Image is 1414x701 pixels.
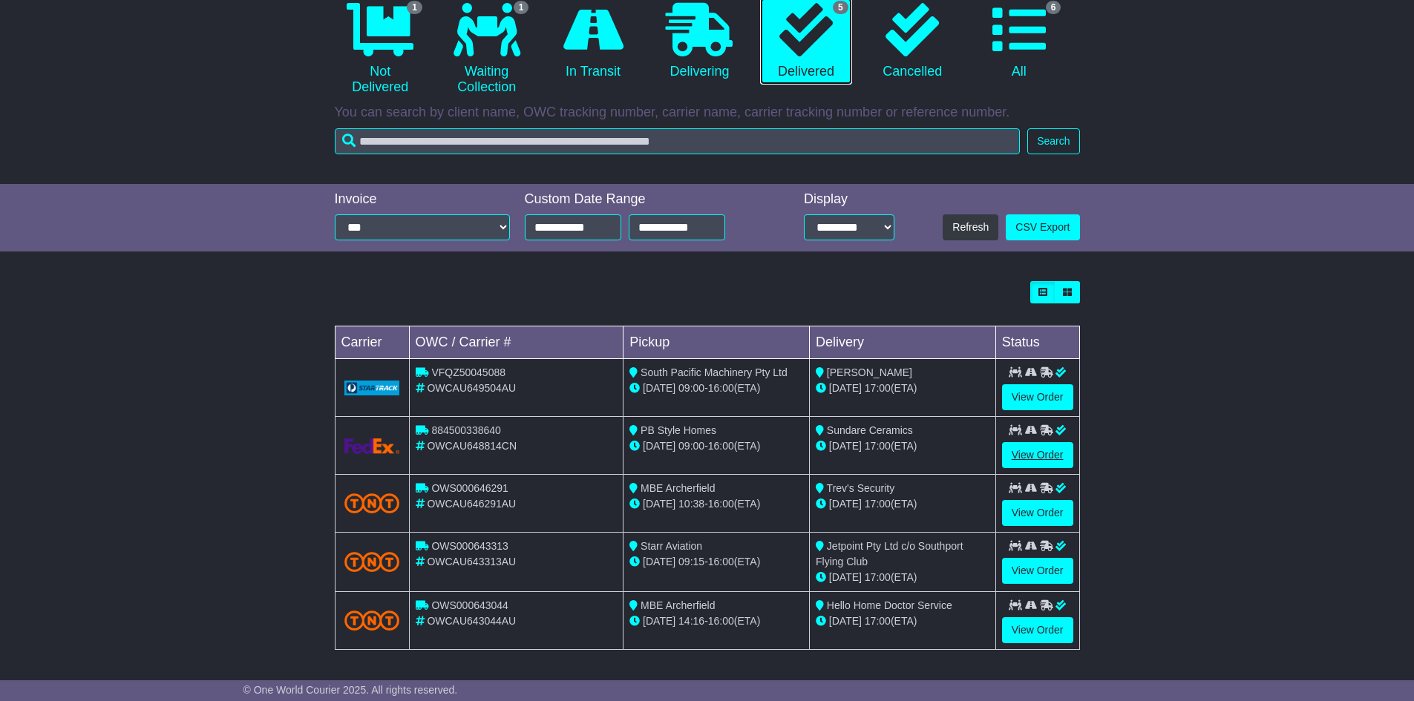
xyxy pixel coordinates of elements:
[829,382,862,394] span: [DATE]
[431,424,500,436] span: 884500338640
[344,493,400,513] img: TNT_Domestic.png
[816,438,989,454] div: (ETA)
[243,684,458,696] span: © One World Courier 2025. All rights reserved.
[1002,442,1073,468] a: View Order
[827,366,912,378] span: [PERSON_NAME]
[344,438,400,454] img: GetCarrierServiceLogo
[995,326,1079,359] td: Status
[643,440,675,452] span: [DATE]
[427,382,516,394] span: OWCAU649504AU
[525,191,763,208] div: Custom Date Range
[816,381,989,396] div: (ETA)
[643,556,675,567] span: [DATE]
[335,105,1080,121] p: You can search by client name, OWC tracking number, carrier name, carrier tracking number or refe...
[427,498,516,510] span: OWCAU646291AU
[629,381,803,396] div: - (ETA)
[641,482,715,494] span: MBE Archerfield
[827,482,895,494] span: Trev's Security
[865,615,891,627] span: 17:00
[678,498,704,510] span: 10:38
[641,540,702,552] span: Starr Aviation
[827,424,913,436] span: Sundare Ceramics
[833,1,848,14] span: 5
[1002,384,1073,410] a: View Order
[1002,500,1073,526] a: View Order
[1046,1,1061,14] span: 6
[816,613,989,629] div: (ETA)
[865,382,891,394] span: 17:00
[427,556,516,567] span: OWCAU643313AU
[708,556,734,567] span: 16:00
[629,496,803,512] div: - (ETA)
[804,191,894,208] div: Display
[816,570,989,585] div: (ETA)
[629,613,803,629] div: - (ETA)
[514,1,529,14] span: 1
[829,571,862,583] span: [DATE]
[344,381,400,395] img: GetCarrierServiceLogo
[335,191,510,208] div: Invoice
[708,615,734,627] span: 16:00
[641,599,715,611] span: MBE Archerfield
[409,326,623,359] td: OWC / Carrier #
[1006,214,1079,240] a: CSV Export
[407,1,422,14] span: 1
[708,382,734,394] span: 16:00
[678,556,704,567] span: 09:15
[344,611,400,631] img: TNT_Domestic.png
[865,571,891,583] span: 17:00
[641,366,788,378] span: South Pacific Machinery Pty Ltd
[1002,558,1073,584] a: View Order
[816,496,989,512] div: (ETA)
[678,382,704,394] span: 09:00
[629,438,803,454] div: - (ETA)
[427,615,516,627] span: OWCAU643044AU
[678,440,704,452] span: 09:00
[643,382,675,394] span: [DATE]
[344,552,400,572] img: TNT_Domestic.png
[431,366,505,378] span: VFQZ50045088
[943,214,998,240] button: Refresh
[829,498,862,510] span: [DATE]
[827,599,952,611] span: Hello Home Doctor Service
[816,540,963,567] span: Jetpoint Pty Ltd c/o Southport Flying Club
[643,498,675,510] span: [DATE]
[427,440,517,452] span: OWCAU648814CN
[708,498,734,510] span: 16:00
[678,615,704,627] span: 14:16
[865,498,891,510] span: 17:00
[829,440,862,452] span: [DATE]
[1027,128,1079,154] button: Search
[708,440,734,452] span: 16:00
[641,424,716,436] span: PB Style Homes
[431,482,508,494] span: OWS000646291
[1002,617,1073,643] a: View Order
[335,326,409,359] td: Carrier
[431,540,508,552] span: OWS000643313
[865,440,891,452] span: 17:00
[623,326,810,359] td: Pickup
[809,326,995,359] td: Delivery
[629,554,803,570] div: - (ETA)
[643,615,675,627] span: [DATE]
[829,615,862,627] span: [DATE]
[431,599,508,611] span: OWS000643044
